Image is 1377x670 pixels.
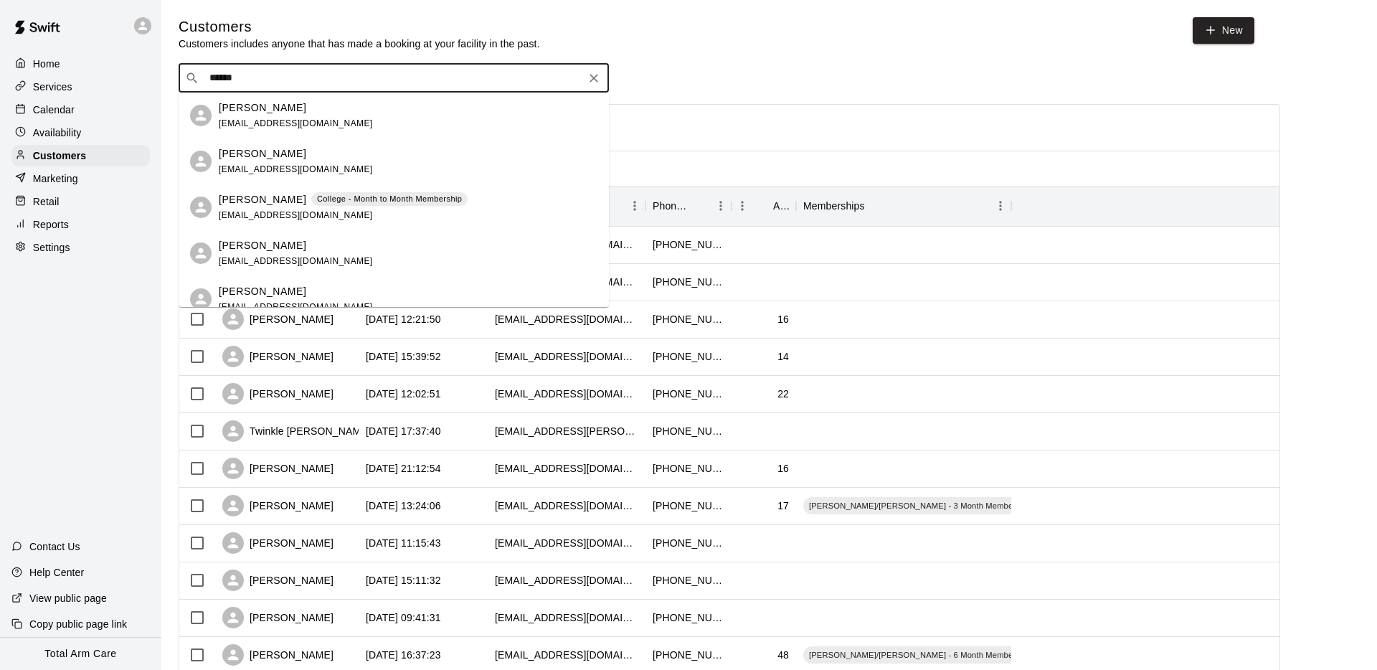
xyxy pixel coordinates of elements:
[222,644,333,666] div: [PERSON_NAME]
[222,458,333,479] div: [PERSON_NAME]
[29,539,80,554] p: Contact Us
[796,186,1011,226] div: Memberships
[366,536,441,550] div: 2025-08-09 11:15:43
[219,256,373,266] span: [EMAIL_ADDRESS][DOMAIN_NAME]
[690,196,710,216] button: Sort
[803,497,1089,514] div: [PERSON_NAME]/[PERSON_NAME] - 3 Month Membership - 2x per week
[33,194,60,209] p: Retail
[653,573,724,588] div: +19735922502
[11,53,150,75] a: Home
[190,242,212,264] div: Brooks Barrett
[219,192,306,207] p: [PERSON_NAME]
[366,461,441,476] div: 2025-08-12 21:12:54
[33,57,60,71] p: Home
[190,105,212,126] div: Melissa Barrett
[222,570,333,591] div: [PERSON_NAME]
[653,610,724,625] div: +19732144319
[366,499,441,513] div: 2025-08-10 13:24:06
[653,275,724,289] div: +12019530958
[803,646,1089,664] div: [PERSON_NAME]/[PERSON_NAME] - 6 Month Membership - 2x per week
[495,349,638,364] div: zacharyarogers1103@gmail.com
[803,186,865,226] div: Memberships
[366,648,441,662] div: 2025-08-06 16:37:23
[179,17,540,37] h5: Customers
[777,648,789,662] div: 48
[366,349,441,364] div: 2025-08-15 15:39:52
[645,186,732,226] div: Phone Number
[732,186,796,226] div: Age
[190,197,212,218] div: Luke Barrett
[219,100,306,115] p: [PERSON_NAME]
[219,164,373,174] span: [EMAIL_ADDRESS][DOMAIN_NAME]
[653,499,724,513] div: +19083866111
[33,240,70,255] p: Settings
[219,118,373,128] span: [EMAIL_ADDRESS][DOMAIN_NAME]
[219,302,373,312] span: [EMAIL_ADDRESS][DOMAIN_NAME]
[222,383,333,405] div: [PERSON_NAME]
[33,126,82,140] p: Availability
[219,238,306,253] p: [PERSON_NAME]
[732,195,753,217] button: Menu
[495,312,638,326] div: vsorsaia26@gmail.com
[488,186,645,226] div: Email
[317,193,463,205] p: College - Month to Month Membership
[653,461,724,476] div: +12012127499
[11,99,150,121] a: Calendar
[33,148,86,163] p: Customers
[29,591,107,605] p: View public page
[653,312,724,326] div: +13473801711
[219,210,373,220] span: [EMAIL_ADDRESS][DOMAIN_NAME]
[219,284,306,299] p: [PERSON_NAME]
[624,195,645,217] button: Menu
[366,424,441,438] div: 2025-08-14 17:37:40
[222,420,371,442] div: Twinkle [PERSON_NAME]
[777,349,789,364] div: 14
[803,649,1089,661] span: [PERSON_NAME]/[PERSON_NAME] - 6 Month Membership - 2x per week
[803,500,1089,511] span: [PERSON_NAME]/[PERSON_NAME] - 3 Month Membership - 2x per week
[33,80,72,94] p: Services
[222,532,333,554] div: [PERSON_NAME]
[179,64,609,93] div: Search customers by name or email
[222,607,333,628] div: [PERSON_NAME]
[495,648,638,662] div: jmelendez1176@gmail.com
[865,196,885,216] button: Sort
[29,617,127,631] p: Copy public page link
[33,103,75,117] p: Calendar
[990,195,1011,217] button: Menu
[11,191,150,212] a: Retail
[33,171,78,186] p: Marketing
[777,499,789,513] div: 17
[33,217,69,232] p: Reports
[11,145,150,166] a: Customers
[219,146,306,161] p: [PERSON_NAME]
[584,68,604,88] button: Clear
[29,565,84,580] p: Help Center
[653,237,724,252] div: +12017417543
[773,186,789,226] div: Age
[11,237,150,258] a: Settings
[653,536,724,550] div: +19737225011
[495,573,638,588] div: anthonyhuaranga5@gmail.com
[190,151,212,172] div: Luke Barrett
[11,168,150,189] a: Marketing
[777,387,789,401] div: 22
[653,349,724,364] div: +19734125651
[222,346,333,367] div: [PERSON_NAME]
[366,573,441,588] div: 2025-08-08 15:11:32
[1193,17,1254,44] a: New
[222,308,333,330] div: [PERSON_NAME]
[11,122,150,143] a: Availability
[777,461,789,476] div: 16
[44,646,116,661] p: Total Arm Care
[653,387,724,401] div: +16822706388
[11,214,150,235] a: Reports
[495,461,638,476] div: nickerminio7@gmail.com
[495,610,638,625] div: lmrugel@yahoo.com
